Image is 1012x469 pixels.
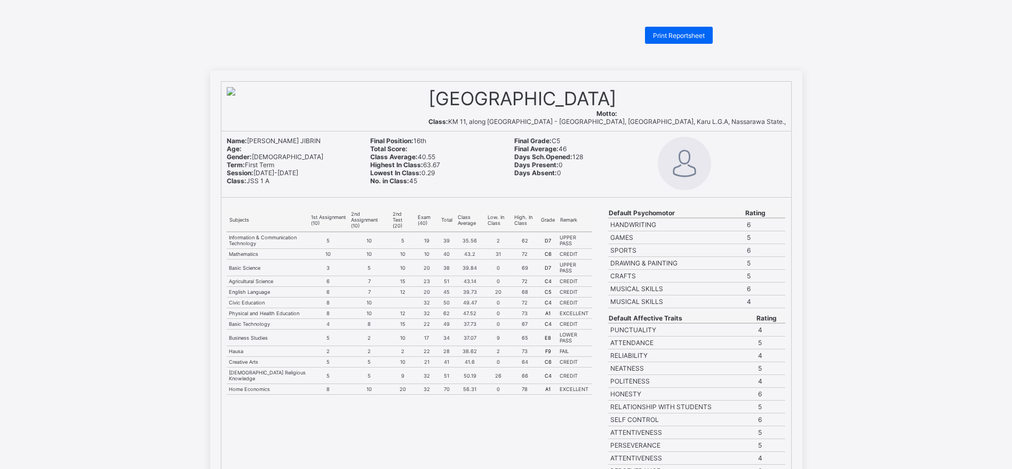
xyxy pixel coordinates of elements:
td: Civic Education [227,298,308,308]
td: Creative Arts [227,357,308,368]
img: null [227,87,235,96]
span: 63.67 [370,161,440,169]
td: 43.14 [455,276,485,287]
td: 0 [485,308,512,319]
td: CREDIT [557,298,592,308]
th: Low. In Class [485,208,512,232]
td: RELIABILITY [608,349,756,362]
td: CREDIT [557,276,592,287]
td: 37.73 [455,319,485,330]
td: CREDIT [557,287,592,298]
td: 20 [485,287,512,298]
b: Final Grade: [514,137,552,145]
td: 50.19 [455,368,485,384]
td: 78 [512,384,539,395]
td: 22 [415,319,439,330]
td: PERSEVERANCE [608,439,756,452]
td: 62 [512,232,539,249]
td: 5 [390,232,415,249]
td: 5 [348,368,390,384]
td: 4 [756,323,786,337]
td: 6 [756,388,786,401]
td: E8 [538,330,557,346]
td: 10 [390,260,415,276]
td: 12 [390,287,415,298]
b: Total Score: [370,145,408,153]
th: 1st Assignment (10) [308,208,349,232]
td: 68 [512,287,539,298]
th: Grade [538,208,557,232]
td: 2 [390,346,415,357]
td: 2 [485,232,512,249]
td: 7 [348,287,390,298]
td: 39 [439,232,455,249]
b: Class: [227,177,246,185]
td: 8 [308,384,349,395]
td: 66 [512,368,539,384]
td: 0 [485,260,512,276]
td: 2 [485,346,512,357]
img: default.svg [658,137,711,190]
td: 32 [415,368,439,384]
td: UPPER PASS [557,260,592,276]
td: 5 [756,439,786,452]
td: 21 [415,357,439,368]
td: C4 [538,298,557,308]
td: 26 [485,368,512,384]
td: NEATNESS [608,362,756,375]
td: 5 [756,337,786,349]
td: SELF CONTROL [608,413,756,426]
span: [DATE]-[DATE] [227,169,298,177]
td: Home Economics [227,384,308,395]
span: 0 [514,161,563,169]
b: Age: [227,145,242,153]
td: CREDIT [557,368,592,384]
span: 16th [370,137,426,145]
td: 5 [308,330,349,346]
span: JSS 1 A [227,177,269,185]
td: 28 [439,346,455,357]
td: 32 [415,308,439,319]
b: Class: [428,118,448,126]
td: 2 [308,346,349,357]
td: 67 [512,319,539,330]
th: Exam (40) [415,208,439,232]
th: Default Affective Traits [608,314,756,323]
td: Mathematics [227,249,308,260]
td: RELATIONSHIP WITH STUDENTS [608,401,756,413]
td: 32 [415,298,439,308]
td: 38 [439,260,455,276]
b: Motto: [596,110,617,118]
td: ATTENTIVENESS [608,452,756,465]
span: 40.55 [370,153,435,161]
td: 10 [348,232,390,249]
td: 31 [485,249,512,260]
b: Name: [227,137,247,145]
td: 4 [756,452,786,465]
td: GAMES [608,231,745,244]
td: A1 [538,384,557,395]
td: 6 [745,218,785,231]
td: 64 [512,357,539,368]
th: Rating [756,314,786,323]
td: 2 [348,330,390,346]
td: 4 [756,375,786,388]
th: 2nd Test (20) [390,208,415,232]
td: 15 [390,319,415,330]
th: Remark [557,208,592,232]
td: 12 [390,308,415,319]
b: Days Present: [514,161,559,169]
td: 45 [439,287,455,298]
td: UPPER PASS [557,232,592,249]
td: 4 [756,349,786,362]
td: PUNCTUALITY [608,323,756,337]
td: 0 [485,298,512,308]
td: ATTENDANCE [608,337,756,349]
td: 0 [485,319,512,330]
span: Print Reportsheet [653,32,705,40]
td: 43.2 [455,249,485,260]
span: 0 [514,169,561,177]
td: 38.62 [455,346,485,357]
td: 19 [415,232,439,249]
td: MUSICAL SKILLS [608,283,745,295]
